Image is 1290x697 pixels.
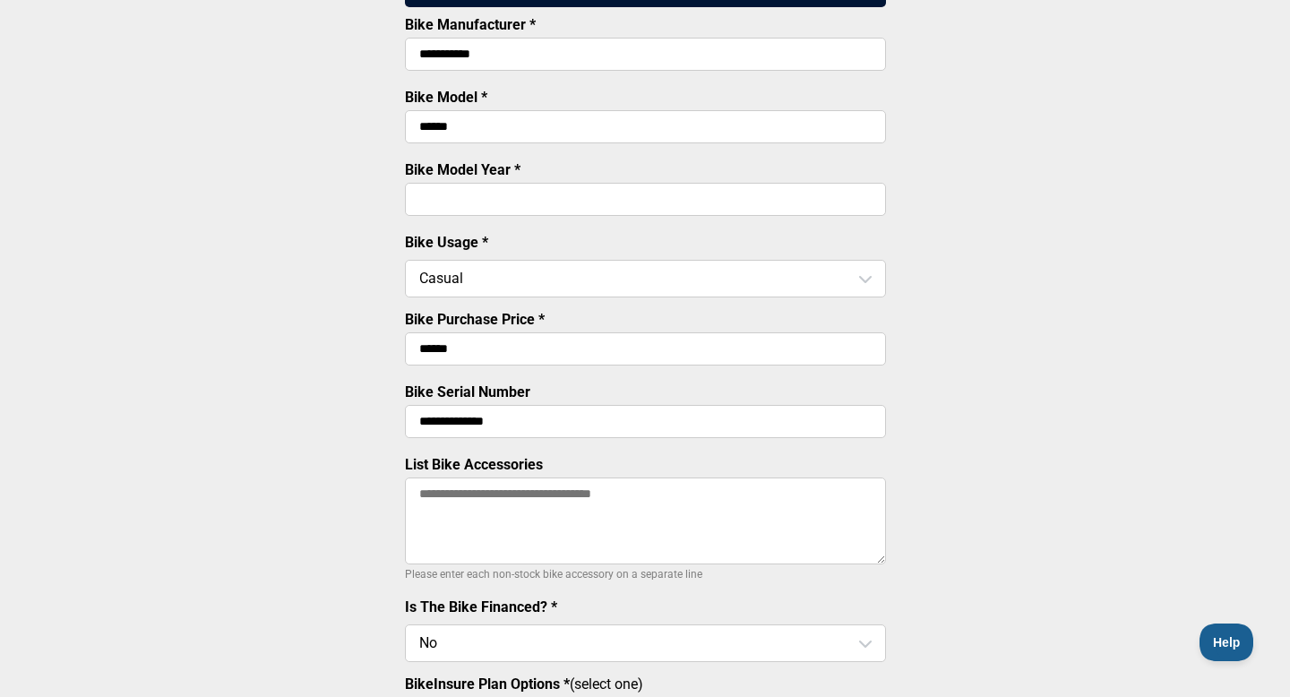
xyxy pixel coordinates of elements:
[405,675,886,693] label: (select one)
[405,456,543,473] label: List Bike Accessories
[1200,624,1254,661] iframe: Toggle Customer Support
[405,675,570,693] strong: BikeInsure Plan Options *
[405,311,545,328] label: Bike Purchase Price *
[405,89,487,106] label: Bike Model *
[405,161,520,178] label: Bike Model Year *
[405,564,886,585] p: Please enter each non-stock bike accessory on a separate line
[405,16,536,33] label: Bike Manufacturer *
[405,234,488,251] label: Bike Usage *
[405,598,557,615] label: Is The Bike Financed? *
[405,383,530,400] label: Bike Serial Number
